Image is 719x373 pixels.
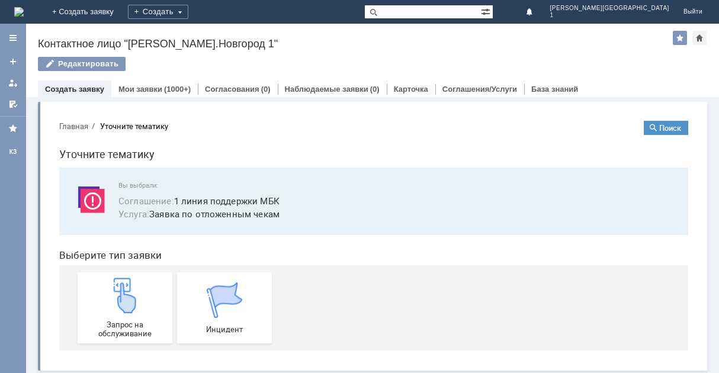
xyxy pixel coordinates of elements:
[4,95,23,114] a: Мои согласования
[24,70,59,106] img: svg%3E
[31,209,119,227] span: Запрос на обслуживание
[4,143,23,162] a: КЗ
[57,166,93,202] img: get23c147a1b4124cbfa18e19f2abec5e8f
[261,85,271,94] div: (0)
[69,83,230,97] button: Соглашение:1 линия поддержки МБК
[481,5,493,17] span: Расширенный поиск
[550,5,669,12] span: [PERSON_NAME][GEOGRAPHIC_DATA]
[69,96,624,110] span: Заявка по отложенным чекам
[550,12,669,19] span: 1
[531,85,578,94] a: База знаний
[14,7,24,17] a: Перейти на домашнюю страницу
[4,73,23,92] a: Мои заявки
[692,31,707,45] div: Сделать домашней страницей
[69,70,624,78] span: Вы выбрали:
[4,147,23,157] div: КЗ
[128,5,188,19] div: Создать
[9,138,638,150] header: Выберите тип заявки
[50,11,118,20] div: Уточните тематику
[394,85,428,94] a: Карточка
[370,85,380,94] div: (0)
[157,171,192,207] img: get067d4ba7cf7247ad92597448b2db9300
[594,9,638,24] button: Поиск
[4,52,23,71] a: Создать заявку
[69,97,99,108] span: Услуга :
[131,214,219,223] span: Инцидент
[205,85,259,94] a: Согласования
[442,85,517,94] a: Соглашения/Услуги
[9,34,638,52] h1: Уточните тематику
[118,85,162,94] a: Мои заявки
[285,85,368,94] a: Наблюдаемые заявки
[127,161,222,232] a: Инцидент
[69,83,124,95] span: Соглашение :
[28,161,123,232] a: Запрос на обслуживание
[45,85,104,94] a: Создать заявку
[9,9,38,20] button: Главная
[164,85,191,94] div: (1000+)
[14,7,24,17] img: logo
[38,38,673,50] div: Контактное лицо "[PERSON_NAME].Новгород 1"
[673,31,687,45] div: Добавить в избранное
